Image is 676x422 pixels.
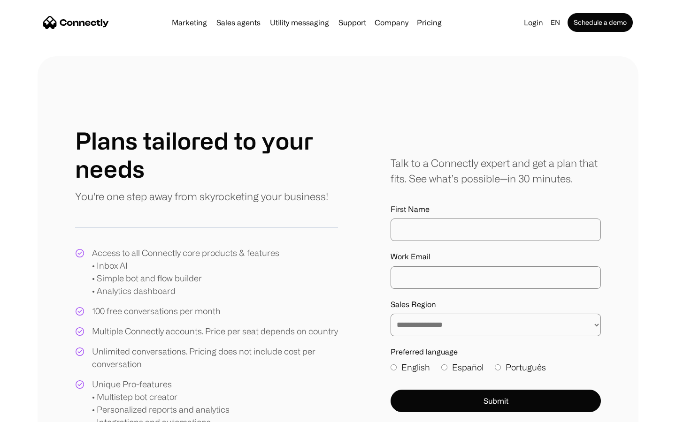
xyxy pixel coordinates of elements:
a: Utility messaging [266,19,333,26]
div: en [547,16,566,29]
div: 100 free conversations per month [92,305,221,317]
a: Pricing [413,19,446,26]
div: Company [372,16,411,29]
button: Submit [391,390,601,412]
a: home [43,15,109,30]
div: Access to all Connectly core products & features • Inbox AI • Simple bot and flow builder • Analy... [92,247,279,297]
aside: Language selected: English [9,405,56,419]
ul: Language list [19,406,56,419]
label: Sales Region [391,300,601,309]
div: Multiple Connectly accounts. Price per seat depends on country [92,325,338,338]
label: Work Email [391,252,601,261]
div: Unlimited conversations. Pricing does not include cost per conversation [92,345,338,370]
label: Português [495,361,546,374]
label: Español [441,361,484,374]
input: English [391,364,397,370]
a: Login [520,16,547,29]
p: You're one step away from skyrocketing your business! [75,188,328,204]
input: Português [495,364,501,370]
label: Preferred language [391,347,601,356]
input: Español [441,364,447,370]
h1: Plans tailored to your needs [75,127,338,183]
div: Talk to a Connectly expert and get a plan that fits. See what’s possible—in 30 minutes. [391,155,601,186]
a: Marketing [168,19,211,26]
a: Support [335,19,370,26]
div: Company [375,16,408,29]
a: Schedule a demo [568,13,633,32]
label: First Name [391,205,601,214]
div: en [551,16,560,29]
a: Sales agents [213,19,264,26]
label: English [391,361,430,374]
